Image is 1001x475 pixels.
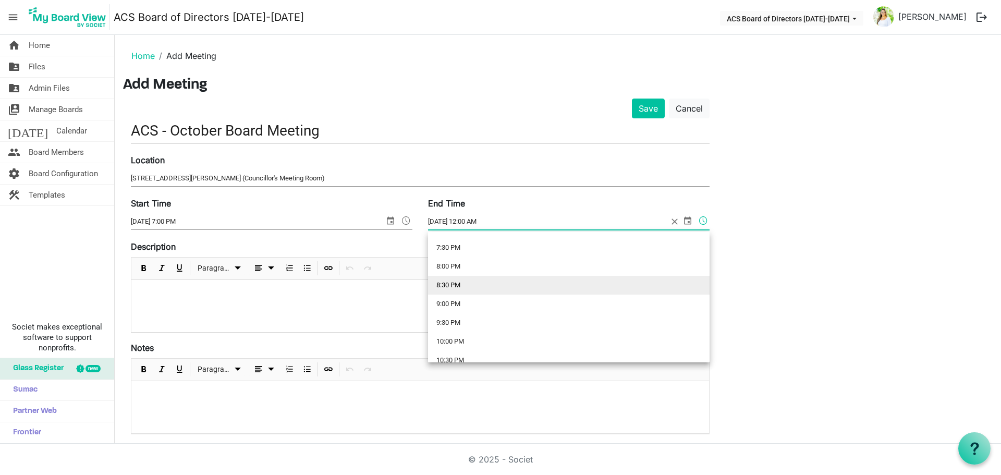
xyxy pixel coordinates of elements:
[86,365,101,372] div: new
[8,56,20,77] span: folder_shared
[131,154,165,166] label: Location
[29,78,70,99] span: Admin Files
[155,50,216,62] li: Add Meeting
[668,214,681,229] span: close
[8,422,41,443] span: Frontier
[300,363,314,376] button: Bulleted List
[5,322,109,353] span: Societ makes exceptional software to support nonprofits.
[283,262,297,275] button: Numbered List
[155,262,169,275] button: Italic
[170,359,188,381] div: Underline
[29,185,65,205] span: Templates
[298,359,316,381] div: Bulleted List
[173,262,187,275] button: Underline
[428,332,710,351] li: 10:00 PM
[8,163,20,184] span: settings
[8,380,38,400] span: Sumac
[428,276,710,295] li: 8:30 PM
[131,118,710,143] input: Title
[428,197,465,210] label: End Time
[170,258,188,279] div: Underline
[155,363,169,376] button: Italic
[428,313,710,332] li: 9:30 PM
[153,258,170,279] div: Italic
[8,35,20,56] span: home
[131,51,155,61] a: Home
[192,359,247,381] div: Formats
[894,6,971,27] a: [PERSON_NAME]
[123,77,993,94] h3: Add Meeting
[249,363,279,376] button: dropdownbutton
[280,359,298,381] div: Numbered List
[8,142,20,163] span: people
[428,295,710,313] li: 9:00 PM
[428,238,710,257] li: 7:30 PM
[131,342,154,354] label: Notes
[29,99,83,120] span: Manage Boards
[26,4,109,30] img: My Board View Logo
[298,258,316,279] div: Bulleted List
[873,6,894,27] img: P1o51ie7xrVY5UL7ARWEW2r7gNC2P9H9vlLPs2zch7fLSXidsvLolGPwwA3uyx8AkiPPL2cfIerVbTx3yTZ2nQ_thumb.png
[283,363,297,376] button: Numbered List
[153,359,170,381] div: Italic
[29,35,50,56] span: Home
[8,120,48,141] span: [DATE]
[198,363,231,376] span: Paragraph
[320,359,337,381] div: Insert Link
[322,262,336,275] button: Insert Link
[137,363,151,376] button: Bold
[194,363,246,376] button: Paragraph dropdownbutton
[249,262,279,275] button: dropdownbutton
[135,258,153,279] div: Bold
[114,7,304,28] a: ACS Board of Directors [DATE]-[DATE]
[8,185,20,205] span: construction
[632,99,665,118] button: Save
[198,262,231,275] span: Paragraph
[8,358,64,379] span: Glass Register
[29,163,98,184] span: Board Configuration
[300,262,314,275] button: Bulleted List
[173,363,187,376] button: Underline
[8,401,57,422] span: Partner Web
[8,99,20,120] span: switch_account
[322,363,336,376] button: Insert Link
[3,7,23,27] span: menu
[720,11,863,26] button: ACS Board of Directors 2024-2025 dropdownbutton
[280,258,298,279] div: Numbered List
[192,258,247,279] div: Formats
[247,258,281,279] div: Alignments
[29,56,45,77] span: Files
[29,142,84,163] span: Board Members
[384,214,397,227] span: select
[971,6,993,28] button: logout
[194,262,246,275] button: Paragraph dropdownbutton
[669,99,710,118] a: Cancel
[247,359,281,381] div: Alignments
[135,359,153,381] div: Bold
[131,443,186,455] label: Attached Files
[428,257,710,276] li: 8:00 PM
[681,214,694,227] span: select
[131,240,176,253] label: Description
[320,258,337,279] div: Insert Link
[468,454,533,465] a: © 2025 - Societ
[56,120,87,141] span: Calendar
[8,78,20,99] span: folder_shared
[428,351,710,370] li: 10:30 PM
[137,262,151,275] button: Bold
[131,197,171,210] label: Start Time
[26,4,114,30] a: My Board View Logo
